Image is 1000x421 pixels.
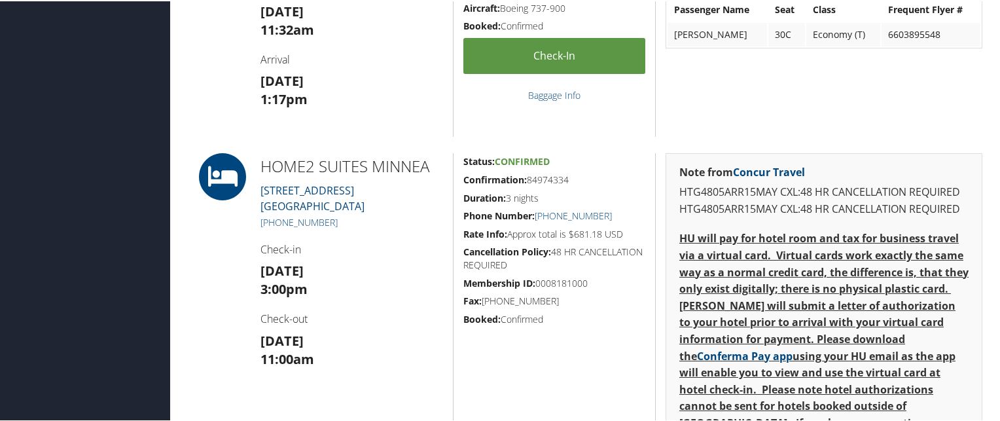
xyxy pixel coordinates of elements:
strong: 11:32am [260,20,314,37]
strong: Phone Number: [463,208,535,221]
h4: Check-in [260,241,443,255]
strong: [DATE] [260,71,304,88]
strong: Status: [463,154,495,166]
h5: 84974334 [463,172,645,185]
a: Check-in [463,37,645,73]
td: 30C [768,22,805,45]
strong: Confirmation: [463,172,527,185]
a: Conferma Pay app [697,348,793,362]
h5: 0008181000 [463,276,645,289]
strong: Duration: [463,191,506,203]
h5: Boeing 737-900 [463,1,645,14]
h4: Arrival [260,51,443,65]
a: Concur Travel [733,164,805,178]
p: HTG4805ARR15MAY CXL:48 HR CANCELLATION REQUIRED HTG4805ARR15MAY CXL:48 HR CANCELLATION REQUIRED [679,183,969,216]
h5: Confirmed [463,312,645,325]
strong: 1:17pm [260,89,308,107]
td: 6603895548 [882,22,980,45]
h5: [PHONE_NUMBER] [463,293,645,306]
strong: Fax: [463,293,482,306]
h5: Confirmed [463,18,645,31]
h4: Check-out [260,310,443,325]
span: Confirmed [495,154,550,166]
strong: [DATE] [260,261,304,278]
h5: 48 HR CANCELLATION REQUIRED [463,244,645,270]
a: [STREET_ADDRESS][GEOGRAPHIC_DATA] [260,182,365,212]
strong: Aircraft: [463,1,500,13]
strong: [DATE] [260,1,304,19]
a: [PHONE_NUMBER] [260,215,338,227]
strong: Booked: [463,312,501,324]
strong: Booked: [463,18,501,31]
h5: Approx total is $681.18 USD [463,227,645,240]
a: [PHONE_NUMBER] [535,208,612,221]
td: [PERSON_NAME] [668,22,767,45]
h2: HOME2 SUITES MINNEA [260,154,443,176]
strong: 3:00pm [260,279,308,297]
h5: 3 nights [463,191,645,204]
strong: Note from [679,164,805,178]
strong: Rate Info: [463,227,507,239]
a: Baggage Info [528,88,580,100]
strong: [DATE] [260,331,304,348]
strong: 11:00am [260,349,314,367]
strong: Cancellation Policy: [463,244,551,257]
strong: Membership ID: [463,276,535,288]
td: Economy (T) [806,22,880,45]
